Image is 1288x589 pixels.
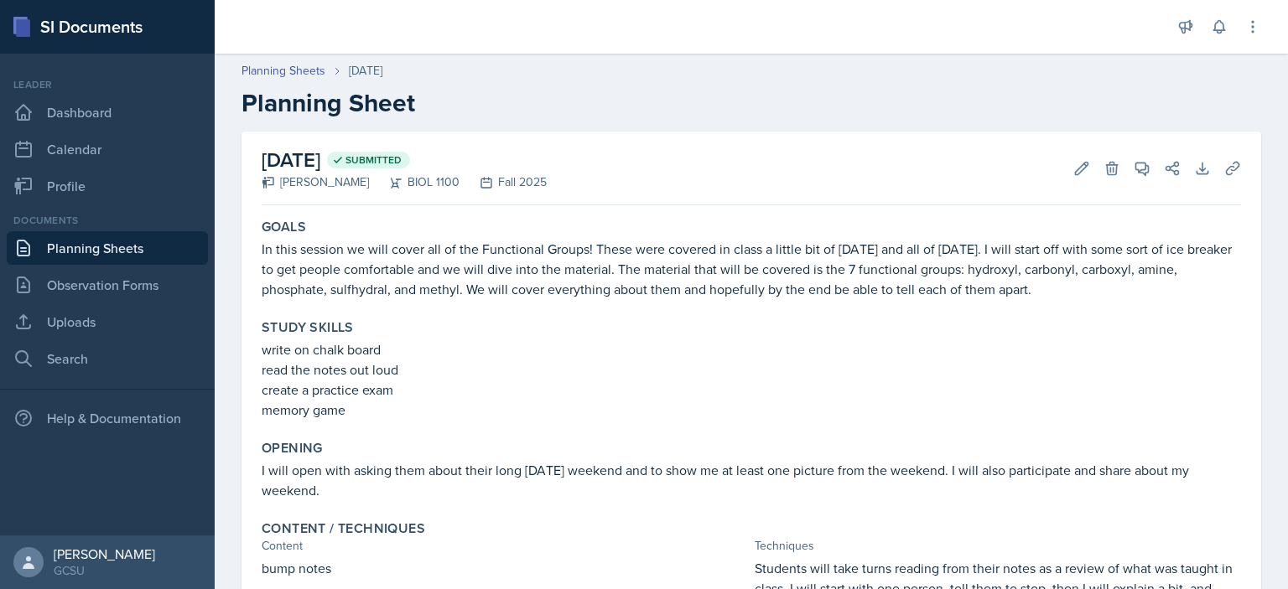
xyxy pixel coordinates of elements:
label: Content / Techniques [262,520,425,537]
p: bump notes [262,558,748,578]
div: Content [262,537,748,555]
div: Leader [7,77,208,92]
p: In this session we will cover all of the Functional Groups! These were covered in class a little ... [262,239,1241,299]
a: Planning Sheets [241,62,325,80]
span: Submitted [345,153,402,167]
div: Fall 2025 [460,173,547,191]
a: Profile [7,169,208,203]
h2: Planning Sheet [241,88,1261,118]
div: Techniques [755,537,1241,555]
div: [PERSON_NAME] [54,545,155,562]
label: Goals [262,219,306,235]
a: Observation Forms [7,268,208,302]
div: [PERSON_NAME] [262,173,369,191]
div: GCSU [54,562,155,579]
label: Study Skills [262,319,354,336]
a: Dashboard [7,96,208,129]
p: create a practice exam [262,380,1241,400]
a: Uploads [7,305,208,338]
div: [DATE] [349,62,382,80]
div: Documents [7,213,208,228]
label: Opening [262,440,323,457]
a: Search [7,342,208,375]
div: Help & Documentation [7,401,208,435]
p: read the notes out loud [262,359,1241,380]
p: I will open with asking them about their long [DATE] weekend and to show me at least one picture ... [262,460,1241,500]
p: write on chalk board [262,339,1241,359]
h2: [DATE] [262,145,547,175]
p: memory game [262,400,1241,420]
a: Planning Sheets [7,231,208,265]
a: Calendar [7,132,208,166]
div: BIOL 1100 [369,173,460,191]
